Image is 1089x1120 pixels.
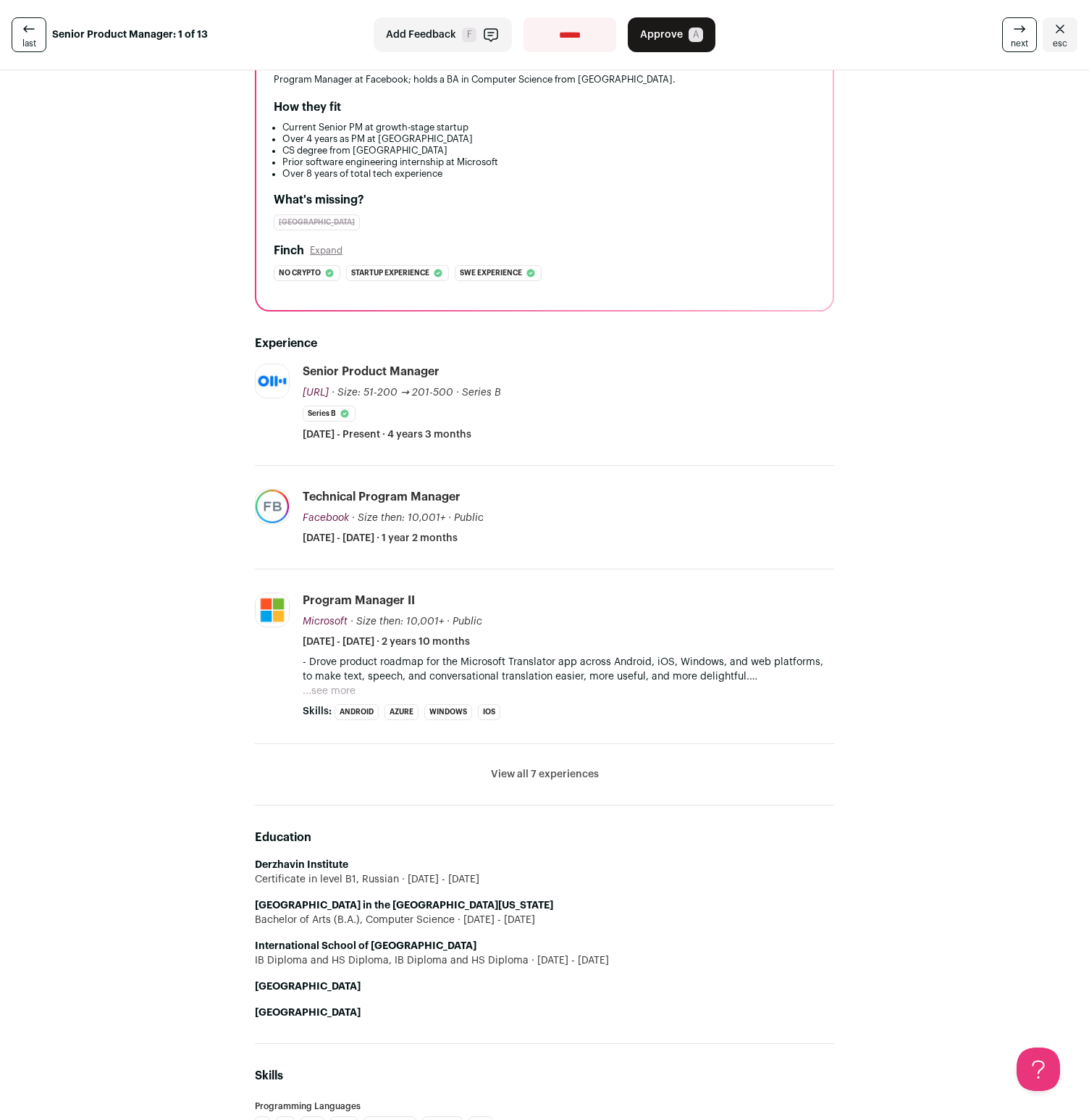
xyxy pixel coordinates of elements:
[384,704,419,720] li: Azure
[454,513,484,523] span: Public
[1011,38,1028,49] span: next
[255,941,476,951] strong: International School of [GEOGRAPHIC_DATA]
[448,511,451,525] span: ·
[303,617,348,627] span: Microsoft
[1002,17,1037,52] a: next
[303,593,415,609] div: Program Manager II
[455,913,535,927] span: [DATE] - [DATE]
[255,1008,361,1018] strong: [GEOGRAPHIC_DATA]
[335,704,379,720] li: Android
[256,364,289,398] img: b7af4365e6be8f841a25747027d2deccdf48ba923773db1e8fe0b96990102844.jpg
[628,17,715,52] button: Approve A
[303,655,834,684] p: - Drove product roadmap for the Microsoft Translator app across Android, iOS, Windows, and web pl...
[350,617,444,627] span: · Size then: 10,001+
[274,191,815,209] h2: What's missing?
[282,133,815,145] li: Over 4 years as PM at [GEOGRAPHIC_DATA]
[424,704,472,720] li: Windows
[462,28,476,42] span: F
[52,28,208,42] strong: Senior Product Manager: 1 of 13
[282,168,815,180] li: Over 8 years of total tech experience
[456,385,459,400] span: ·
[255,913,834,927] div: Bachelor of Arts (B.A.), Computer Science
[640,28,683,42] span: Approve
[478,704,500,720] li: iOS
[274,242,304,259] h2: Finch
[303,531,458,546] span: [DATE] - [DATE] · 1 year 2 months
[303,684,356,698] button: ...see more
[332,388,453,398] span: · Size: 51-200 → 201-500
[282,122,815,133] li: Current Senior PM at growth-stage startup
[460,266,522,280] span: Swe experience
[255,953,834,968] div: IB Diploma and HS Diploma, IB Diploma and HS Diploma
[491,767,599,782] button: View all 7 experiences
[255,900,553,911] strong: [GEOGRAPHIC_DATA] in the [GEOGRAPHIC_DATA][US_STATE]
[256,593,289,627] img: c786a7b10b07920eb52778d94b98952337776963b9c08eb22d98bc7b89d269e4.jpg
[274,214,360,230] div: [GEOGRAPHIC_DATA]
[399,872,479,887] span: [DATE] - [DATE]
[303,489,461,505] div: Technical Program Manager
[12,17,46,52] a: last
[374,17,512,52] button: Add Feedback F
[1053,38,1067,49] span: esc
[274,99,341,116] h2: How they fit
[303,388,329,398] span: [URL]
[255,872,834,887] div: Certificate in level B1, Russian
[447,614,450,629] span: ·
[386,28,456,42] span: Add Feedback
[462,388,501,398] span: Series B
[279,266,321,280] span: No crypto
[303,406,356,422] li: Series B
[689,28,703,42] span: A
[303,513,349,523] span: Facebook
[282,156,815,168] li: Prior software engineering internship at Microsoft
[256,490,289,523] img: 4e8f8f8ea6f916b2987a5d9db723e60b304003819d0a15055c9b9b550b6f4247.jpg
[255,982,361,992] strong: [GEOGRAPHIC_DATA]
[1043,17,1077,52] a: Close
[453,617,482,627] span: Public
[255,1067,834,1085] h2: Skills
[310,245,342,256] button: Expand
[255,829,834,846] h2: Education
[274,57,815,87] div: Senior Product Manager at [GEOGRAPHIC_DATA] with highest app ratings and growth, previously a Tec...
[303,704,332,719] span: Skills:
[282,145,815,156] li: CS degree from [GEOGRAPHIC_DATA]
[303,635,470,649] span: [DATE] - [DATE] · 2 years 10 months
[352,513,445,523] span: · Size then: 10,001+
[22,38,36,49] span: last
[351,266,429,280] span: Startup experience
[255,860,348,870] strong: Derzhavin Institute
[303,427,471,442] span: [DATE] - Present · 4 years 3 months
[1017,1048,1060,1091] iframe: Help Scout Beacon - Open
[303,364,440,380] div: Senior Product Manager
[255,1102,834,1111] h3: Programming Languages
[529,953,609,968] span: [DATE] - [DATE]
[255,335,834,352] h2: Experience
